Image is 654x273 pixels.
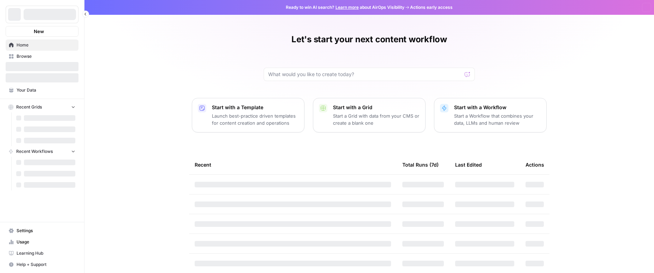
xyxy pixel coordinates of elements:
a: Settings [6,225,78,236]
p: Start with a Grid [333,104,420,111]
div: Total Runs (7d) [402,155,439,174]
input: What would you like to create today? [268,71,462,78]
div: Last Edited [455,155,482,174]
div: Actions [526,155,544,174]
a: Home [6,39,78,51]
h1: Let's start your next content workflow [291,34,447,45]
button: Start with a GridStart a Grid with data from your CMS or create a blank one [313,98,426,132]
a: Learning Hub [6,248,78,259]
a: Usage [6,236,78,248]
button: Recent Workflows [6,146,78,157]
span: Home [17,42,75,48]
button: New [6,26,78,37]
p: Launch best-practice driven templates for content creation and operations [212,112,298,126]
button: Start with a TemplateLaunch best-practice driven templates for content creation and operations [192,98,304,132]
button: Help + Support [6,259,78,270]
button: Recent Grids [6,102,78,112]
p: Start with a Workflow [454,104,541,111]
span: Usage [17,239,75,245]
span: New [34,28,44,35]
span: Recent Grids [16,104,42,110]
span: Recent Workflows [16,148,53,155]
span: Settings [17,228,75,234]
p: Start with a Template [212,104,298,111]
button: Start with a WorkflowStart a Workflow that combines your data, LLMs and human review [434,98,547,132]
span: Your Data [17,87,75,93]
span: Learning Hub [17,250,75,256]
span: Browse [17,53,75,60]
a: Your Data [6,85,78,96]
span: Help + Support [17,261,75,268]
a: Browse [6,51,78,62]
p: Start a Grid with data from your CMS or create a blank one [333,112,420,126]
span: Actions early access [410,4,453,11]
p: Start a Workflow that combines your data, LLMs and human review [454,112,541,126]
a: Learn more [335,5,359,10]
div: Recent [195,155,391,174]
span: Ready to win AI search? about AirOps Visibility [286,4,404,11]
